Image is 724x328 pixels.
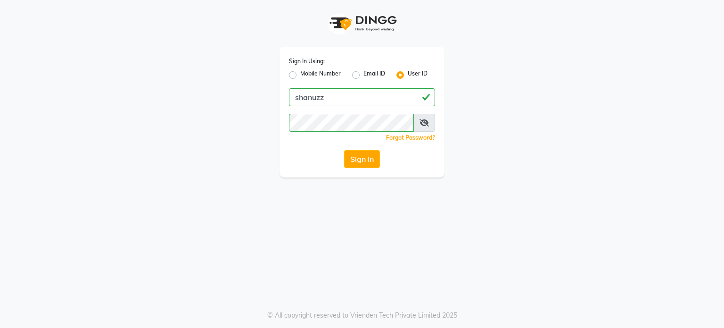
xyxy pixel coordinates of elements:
[408,69,428,81] label: User ID
[324,9,400,37] img: logo1.svg
[300,69,341,81] label: Mobile Number
[344,150,380,168] button: Sign In
[289,57,325,66] label: Sign In Using:
[386,134,435,141] a: Forgot Password?
[289,88,435,106] input: Username
[289,114,414,132] input: Username
[363,69,385,81] label: Email ID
